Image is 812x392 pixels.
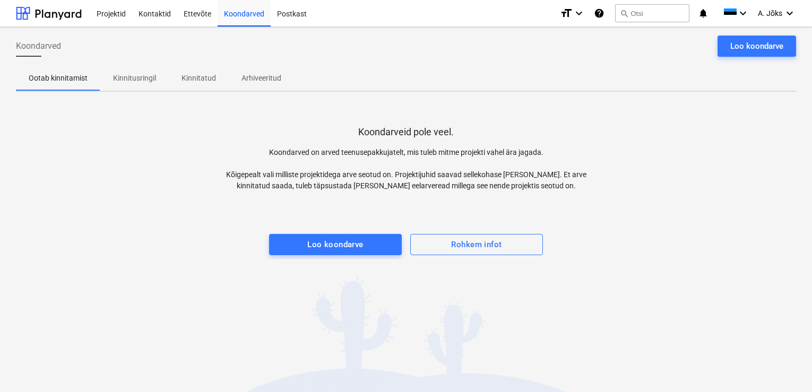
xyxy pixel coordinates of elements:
p: Kinnitatud [182,73,216,84]
button: Rohkem infot [410,234,543,255]
iframe: Chat Widget [759,341,812,392]
p: Kinnitusringil [113,73,156,84]
button: Loo koondarve [718,36,796,57]
div: Rohkem infot [451,238,502,251]
i: keyboard_arrow_down [573,7,585,20]
span: Koondarved [16,40,61,53]
p: Koondarved on arved teenusepakkujatelt, mis tuleb mitme projekti vahel ära jagada. Kõigepealt val... [211,147,601,191]
i: keyboard_arrow_down [737,7,749,20]
p: Ootab kinnitamist [29,73,88,84]
p: Arhiveeritud [241,73,281,84]
button: Loo koondarve [269,234,402,255]
i: format_size [560,7,573,20]
i: keyboard_arrow_down [783,7,796,20]
span: A. Jõks [758,9,782,18]
i: Abikeskus [594,7,604,20]
span: search [620,9,628,18]
p: Koondarveid pole veel. [358,126,454,138]
button: Otsi [615,4,689,22]
div: Loo koondarve [307,238,364,251]
i: notifications [698,7,709,20]
div: Loo koondarve [730,39,783,53]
